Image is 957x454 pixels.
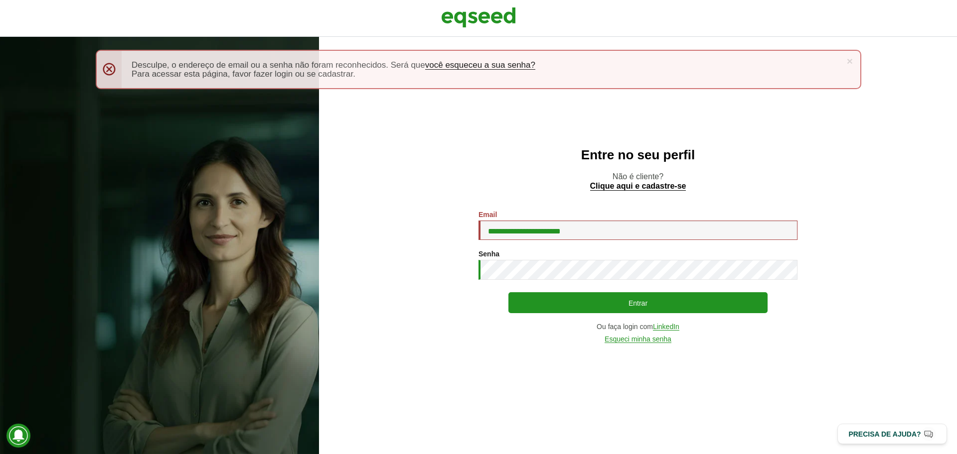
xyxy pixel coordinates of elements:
a: × [847,56,853,66]
label: Senha [478,250,499,257]
button: Entrar [508,292,768,313]
a: LinkedIn [653,323,679,331]
div: Ou faça login com [478,323,797,331]
a: você esqueceu a sua senha? [425,61,535,70]
label: Email [478,211,497,218]
a: Esqueci minha senha [605,336,671,343]
li: Para acessar esta página, favor fazer login ou se cadastrar. [132,70,840,78]
p: Não é cliente? [339,172,937,191]
img: EqSeed Logo [441,5,516,30]
a: Clique aqui e cadastre-se [590,182,686,191]
h2: Entre no seu perfil [339,148,937,162]
li: Desculpe, o endereço de email ou a senha não foram reconhecidos. Será que [132,61,840,70]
